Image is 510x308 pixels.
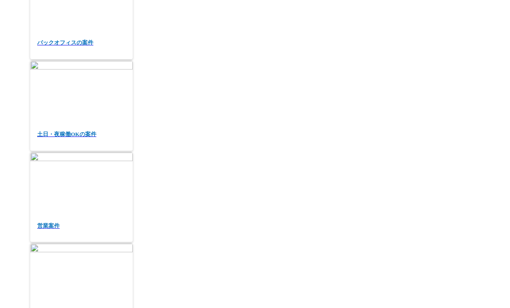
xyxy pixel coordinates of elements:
[30,152,133,243] a: 営業案件
[30,244,133,301] img: Rectangle_160_2.png
[30,61,133,118] img: Rectangle_160.png
[30,216,147,237] p: 営業案件
[30,61,133,151] a: 土日・夜稼働OKの案件
[30,152,133,210] img: Rectangle_160_4.png
[30,124,147,145] p: 土日・夜稼働OKの案件
[30,32,147,54] p: バックオフィスの案件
